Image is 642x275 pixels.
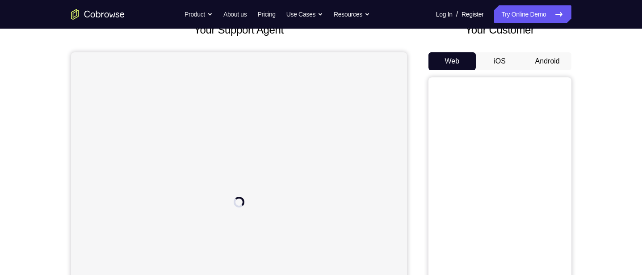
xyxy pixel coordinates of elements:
[462,5,483,23] a: Register
[428,52,476,70] button: Web
[257,5,275,23] a: Pricing
[185,5,213,23] button: Product
[494,5,571,23] a: Try Online Demo
[334,5,370,23] button: Resources
[286,5,323,23] button: Use Cases
[476,52,524,70] button: iOS
[71,22,407,38] h2: Your Support Agent
[223,5,247,23] a: About us
[71,9,125,20] a: Go to the home page
[428,22,571,38] h2: Your Customer
[436,5,453,23] a: Log In
[524,52,571,70] button: Android
[456,9,458,20] span: /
